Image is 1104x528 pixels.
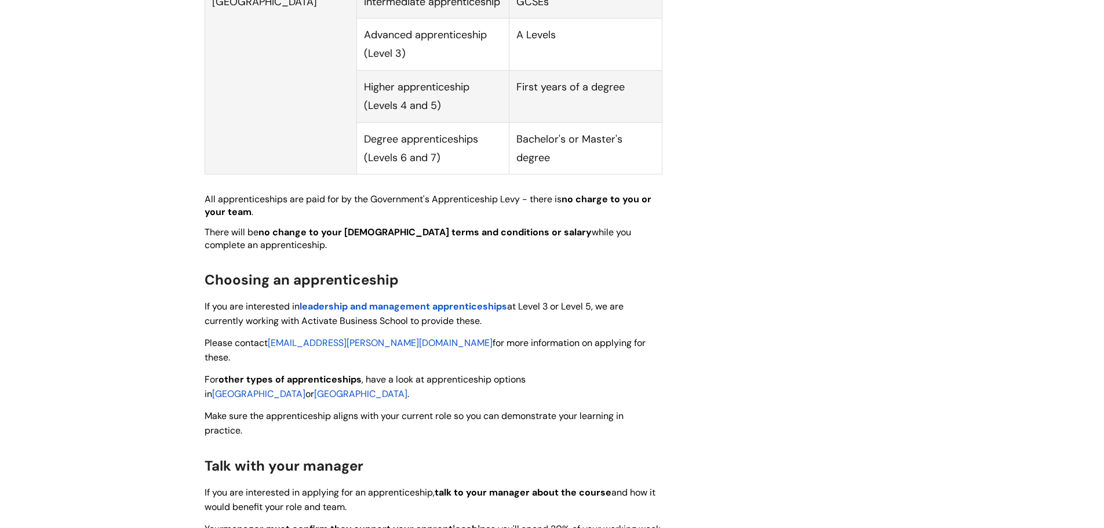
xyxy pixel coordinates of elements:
td: Advanced apprenticeship (Level 3) [357,19,509,71]
span: . [407,388,409,400]
td: A Levels [509,19,662,71]
span: for more information on applying for these. [205,337,646,363]
span: at Level 3 or Level 5, we are currently working with Activate Business School to provide these. [205,300,624,327]
a: leadership and management apprenticeships [300,300,507,312]
span: If you are interested in [205,300,300,312]
span: All apprenticeships are paid for by the Government's Apprenticeship Levy - there is . [205,193,651,218]
a: [GEOGRAPHIC_DATA] [314,388,407,400]
span: Make sure the apprenticeship aligns with your current role so you can demonstrate your learning i... [205,410,624,436]
span: Choosing an apprenticeship [205,271,399,289]
a: [GEOGRAPHIC_DATA] [212,388,305,400]
a: [EMAIL_ADDRESS][PERSON_NAME][DOMAIN_NAME] [268,337,493,349]
span: If you are interested in applying for an apprenticeship, [205,486,435,498]
span: Please contact [205,337,268,349]
span: or [305,388,314,400]
span: There will be while you complete an apprenticeship. [205,226,631,251]
span: Talk with your manager [205,457,363,475]
td: First years of a degree [509,70,662,122]
strong: no charge to you or your team [205,193,651,218]
span: other types of apprenticeships [218,373,362,385]
span: talk to your manager about the course [435,486,611,498]
strong: no change to your [DEMOGRAPHIC_DATA] terms and conditions or salary [258,226,592,238]
span: , have a look at apprenticeship options in [205,373,526,400]
td: Degree apprenticeships (Levels 6 and 7) [357,122,509,174]
span: For [205,373,218,385]
td: Higher apprenticeship (Levels 4 and 5) [357,70,509,122]
td: Bachelor's or Master's degree [509,122,662,174]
